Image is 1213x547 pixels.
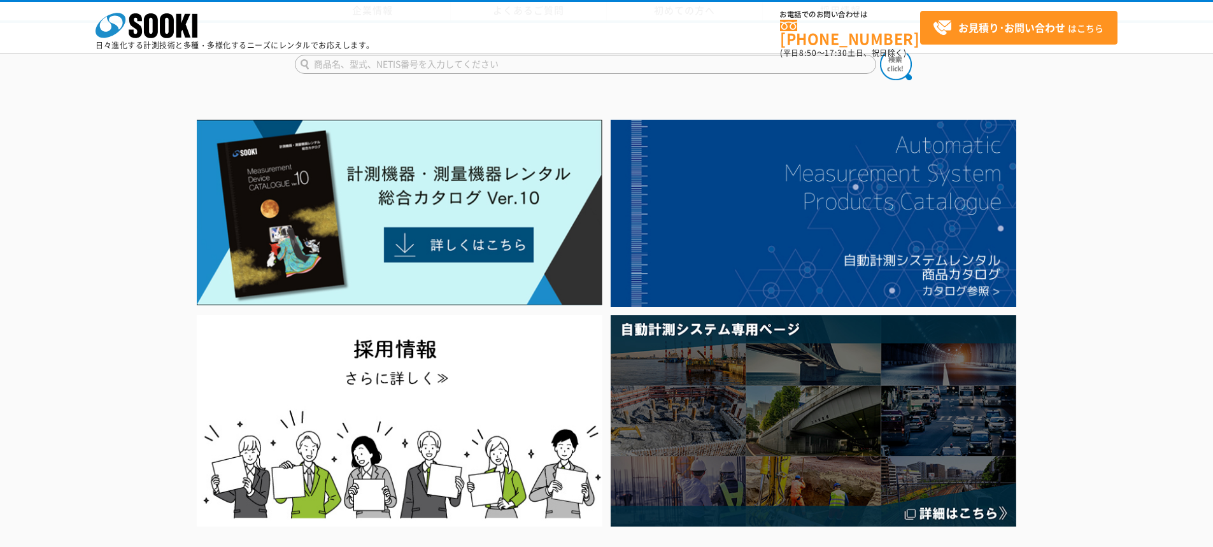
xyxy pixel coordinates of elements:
img: SOOKI recruit [197,315,602,526]
input: 商品名、型式、NETIS番号を入力してください [295,55,876,74]
p: 日々進化する計測技術と多種・多様化するニーズにレンタルでお応えします。 [96,41,374,49]
img: btn_search.png [880,48,912,80]
a: お見積り･お問い合わせはこちら [920,11,1117,45]
span: 17:30 [825,47,848,59]
img: 自動計測システム専用ページ [611,315,1016,526]
span: 8:50 [799,47,817,59]
span: はこちら [933,18,1103,38]
img: 自動計測システムカタログ [611,120,1016,307]
span: (平日 ～ 土日、祝日除く) [780,47,906,59]
span: お電話でのお問い合わせは [780,11,920,18]
a: [PHONE_NUMBER] [780,20,920,46]
strong: お見積り･お問い合わせ [958,20,1065,35]
img: Catalog Ver10 [197,120,602,306]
